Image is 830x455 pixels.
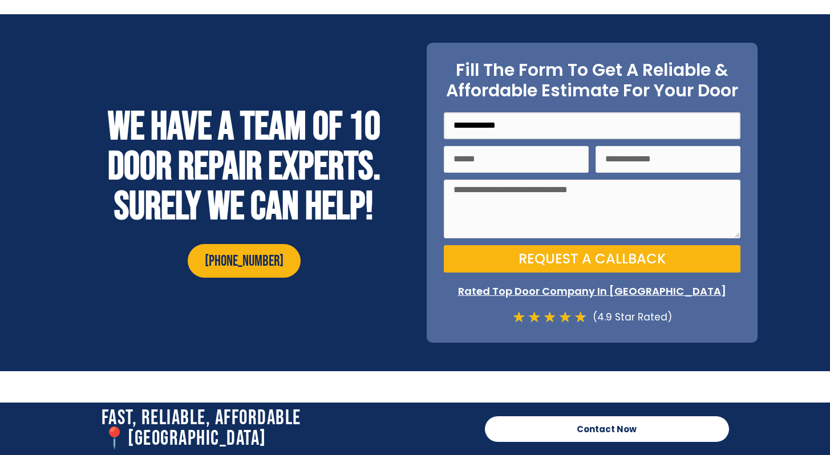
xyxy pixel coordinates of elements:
i: ★ [574,310,587,325]
span: [PHONE_NUMBER] [205,253,284,271]
h2: Fast, Reliable, Affordable 📍[GEOGRAPHIC_DATA] [102,408,473,449]
form: On Point Locksmith Victoria Door Form [444,112,740,280]
a: Contact Now [485,416,729,442]
h2: WE HAVE A TEAM OF 10 DOOR REPAIR EXPERTS. SURELY WE CAN HELP! [79,107,410,227]
span: Request a Callback [519,252,666,266]
p: Rated Top Door Company In [GEOGRAPHIC_DATA] [444,284,740,298]
i: ★ [528,310,541,325]
i: ★ [512,310,525,325]
i: ★ [558,310,572,325]
div: (4.9 Star Rated) [587,310,672,325]
span: Contact Now [577,425,637,433]
i: ★ [543,310,556,325]
a: [PHONE_NUMBER] [188,244,301,278]
button: Request a Callback [444,245,740,273]
div: 4.7/5 [512,310,587,325]
h2: Fill The Form To Get A Reliable & Affordable Estimate For Your Door [444,60,740,101]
